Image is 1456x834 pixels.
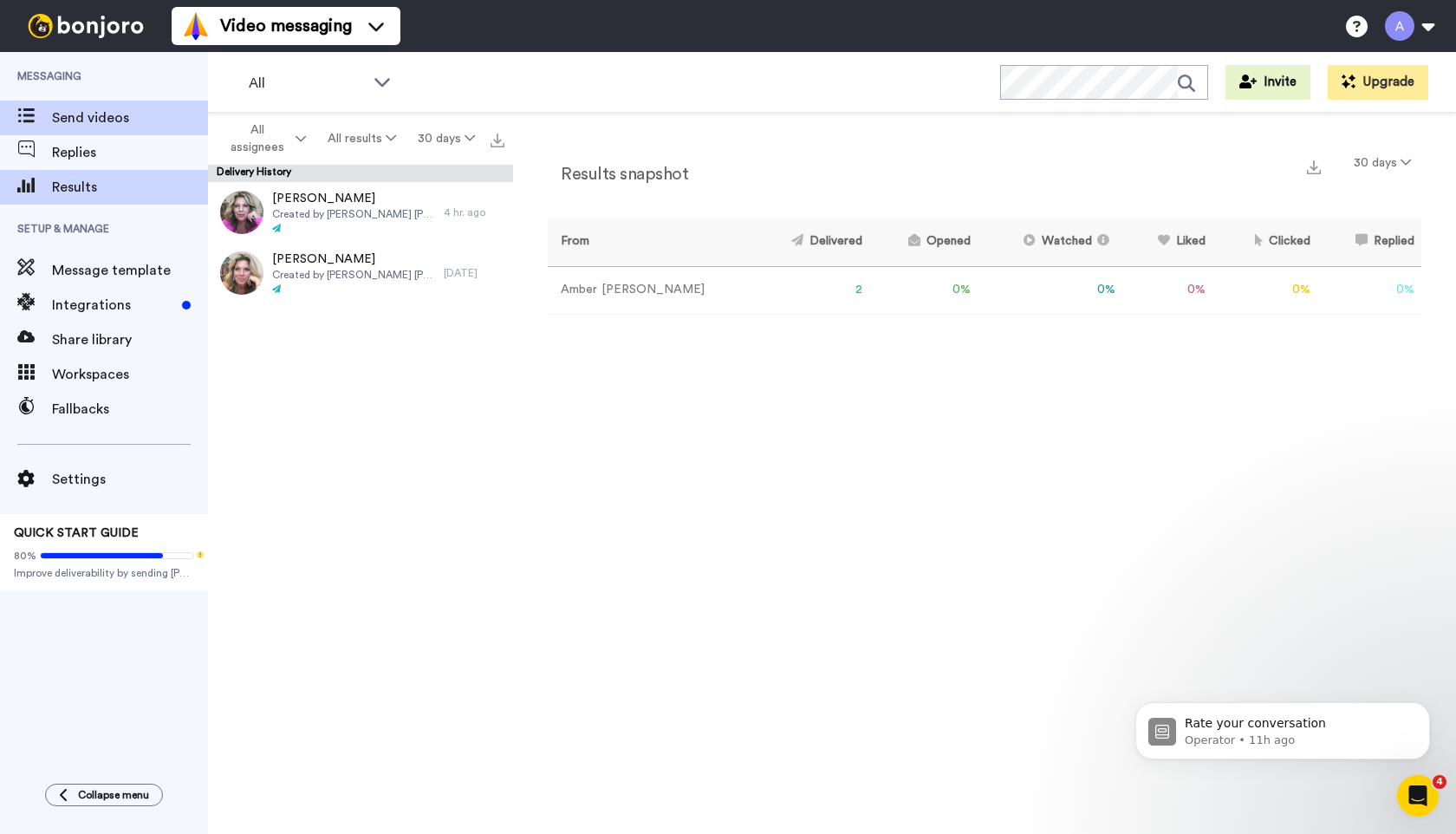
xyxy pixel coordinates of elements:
[52,177,208,198] span: Results
[1433,775,1446,789] span: 4
[14,549,36,563] span: 80%
[52,108,208,128] span: Send videos
[182,12,210,40] img: vm-color.svg
[1317,218,1421,266] th: Replied
[317,123,407,154] button: All results
[1212,218,1317,266] th: Clicked
[491,134,504,147] img: export.svg
[272,268,435,282] span: Created by [PERSON_NAME] [PERSON_NAME]
[1307,160,1321,174] img: export.svg
[52,295,175,316] span: Integrations
[272,251,435,268] span: [PERSON_NAME]
[52,260,208,281] span: Message template
[249,73,365,94] span: All
[978,266,1122,314] td: 0 %
[52,364,208,385] span: Workspaces
[978,218,1122,266] th: Watched
[548,165,688,184] h2: Results snapshot
[222,121,292,156] span: All assignees
[1212,266,1317,314] td: 0 %
[444,266,504,280] div: [DATE]
[52,329,208,350] span: Share library
[272,207,435,221] span: Created by [PERSON_NAME] [PERSON_NAME]
[45,784,163,806] button: Collapse menu
[220,14,352,38] span: Video messaging
[52,469,208,490] span: Settings
[220,251,263,295] img: 8d650e14-c23f-4147-921d-1814bd7e1c4e-thumb.jpg
[14,566,194,580] span: Improve deliverability by sending [PERSON_NAME]’s from your own email
[1225,65,1310,100] button: Invite
[208,182,513,243] a: [PERSON_NAME]Created by [PERSON_NAME] [PERSON_NAME]4 hr. ago
[485,126,510,152] button: Export all results that match these filters now.
[1343,147,1421,179] button: 30 days
[21,14,151,38] img: bj-logo-header-white.svg
[1302,153,1326,179] button: Export a summary of each team member’s results that match this filter now.
[211,114,317,163] button: All assignees
[192,547,208,563] div: Tooltip anchor
[78,788,149,802] span: Collapse menu
[1328,65,1428,100] button: Upgrade
[548,266,751,314] td: Amber [PERSON_NAME]
[52,399,208,420] span: Fallbacks
[208,165,513,182] div: Delivery History
[1122,218,1212,266] th: Liked
[869,218,978,266] th: Opened
[52,142,208,163] span: Replies
[751,218,869,266] th: Delivered
[14,527,139,539] span: QUICK START GUIDE
[751,266,869,314] td: 2
[406,123,485,154] button: 30 days
[1122,266,1212,314] td: 0 %
[272,190,435,207] span: [PERSON_NAME]
[869,266,978,314] td: 0 %
[220,191,263,234] img: 2c297ee3-1fed-4bfc-8939-cb3b950f1b42-thumb.jpg
[1397,775,1439,817] iframe: Intercom live chat
[1109,666,1456,787] iframe: Intercom notifications message
[444,205,504,219] div: 4 hr. ago
[548,218,751,266] th: From
[208,243,513,303] a: [PERSON_NAME]Created by [PERSON_NAME] [PERSON_NAME][DATE]
[1317,266,1421,314] td: 0 %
